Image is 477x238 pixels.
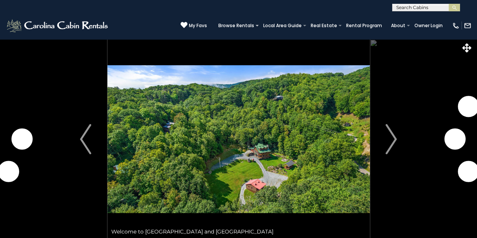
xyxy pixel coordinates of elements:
a: Local Area Guide [259,20,305,31]
span: My Favs [189,22,207,29]
a: Owner Login [411,20,446,31]
img: White-1-2.png [6,18,110,33]
a: Browse Rentals [215,20,258,31]
a: About [387,20,409,31]
img: mail-regular-white.png [464,22,471,29]
a: Real Estate [307,20,341,31]
img: phone-regular-white.png [452,22,460,29]
img: arrow [386,124,397,154]
img: arrow [80,124,91,154]
a: My Favs [181,21,207,29]
a: Rental Program [342,20,386,31]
